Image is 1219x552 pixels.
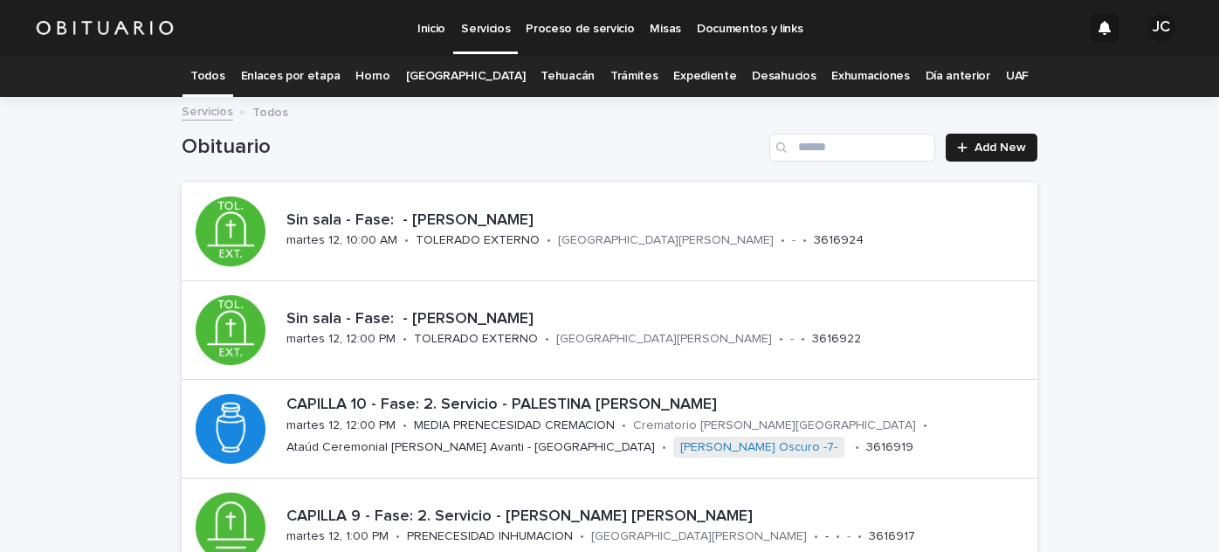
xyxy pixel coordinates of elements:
p: • [622,418,626,433]
a: [GEOGRAPHIC_DATA] [406,56,526,97]
a: Tehuacán [541,56,595,97]
p: [GEOGRAPHIC_DATA][PERSON_NAME] [556,332,772,347]
a: Enlaces por etapa [241,56,341,97]
p: PRENECESIDAD INHUMACION [407,529,573,544]
p: - [790,332,794,347]
p: martes 12, 12:00 PM [286,418,396,433]
input: Search [769,134,935,162]
a: Todos [190,56,224,97]
p: • [814,529,818,544]
a: Sin sala - Fase: - [PERSON_NAME]martes 12, 10:00 AM•TOLERADO EXTERNO•[GEOGRAPHIC_DATA][PERSON_NAM... [182,183,1037,281]
p: • [802,233,807,248]
p: • [545,332,549,347]
p: • [403,332,407,347]
a: Add New [946,134,1037,162]
a: Servicios [182,100,233,121]
p: 3616919 [866,440,913,455]
p: • [396,529,400,544]
p: Ataúd Ceremonial [PERSON_NAME] Avanti - [GEOGRAPHIC_DATA] [286,440,655,455]
a: Exhumaciones [831,56,909,97]
a: Sin sala - Fase: - [PERSON_NAME]martes 12, 12:00 PM•TOLERADO EXTERNO•[GEOGRAPHIC_DATA][PERSON_NAM... [182,281,1037,380]
p: [GEOGRAPHIC_DATA][PERSON_NAME] [558,233,774,248]
p: • [801,332,805,347]
p: Todos [252,101,288,121]
p: 3616922 [812,332,861,347]
p: • [781,233,785,248]
p: 3616924 [814,233,864,248]
p: TOLERADO EXTERNO [414,332,538,347]
a: Horno [355,56,389,97]
p: TOLERADO EXTERNO [416,233,540,248]
a: Expediente [673,56,736,97]
span: Add New [975,141,1026,154]
h1: Obituario [182,135,762,160]
p: • [662,440,666,455]
a: Desahucios [752,56,816,97]
p: Crematorio [PERSON_NAME][GEOGRAPHIC_DATA] [633,418,916,433]
p: • [923,418,927,433]
p: • [580,529,584,544]
p: martes 12, 12:00 PM [286,332,396,347]
p: Sin sala - Fase: - [PERSON_NAME] [286,310,1030,329]
a: CAPILLA 10 - Fase: 2. Servicio - PALESTINA [PERSON_NAME]martes 12, 12:00 PM•MEDIA PRENECESIDAD CR... [182,380,1037,479]
p: • [547,233,551,248]
a: [PERSON_NAME] Oscuro -7- [680,440,837,455]
p: martes 12, 1:00 PM [286,529,389,544]
p: CAPILLA 10 - Fase: 2. Servicio - PALESTINA [PERSON_NAME] [286,396,1030,415]
a: UAF [1006,56,1029,97]
p: MEDIA PRENECESIDAD CREMACION [414,418,615,433]
p: • [779,332,783,347]
p: - [847,529,851,544]
p: • [857,529,862,544]
p: Sin sala - Fase: - [PERSON_NAME] [286,211,1030,231]
p: • [855,440,859,455]
p: - [792,233,795,248]
img: HUM7g2VNRLqGMmR9WVqf [35,10,175,45]
p: • [403,418,407,433]
a: Trámites [610,56,658,97]
p: • [836,529,840,544]
p: • [404,233,409,248]
div: JC [1147,14,1175,42]
p: CAPILLA 9 - Fase: 2. Servicio - [PERSON_NAME] [PERSON_NAME] [286,507,1030,527]
p: 3616917 [869,529,915,544]
p: martes 12, 10:00 AM [286,233,397,248]
p: [GEOGRAPHIC_DATA][PERSON_NAME] [591,529,807,544]
a: Día anterior [926,56,990,97]
p: - [825,529,829,544]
